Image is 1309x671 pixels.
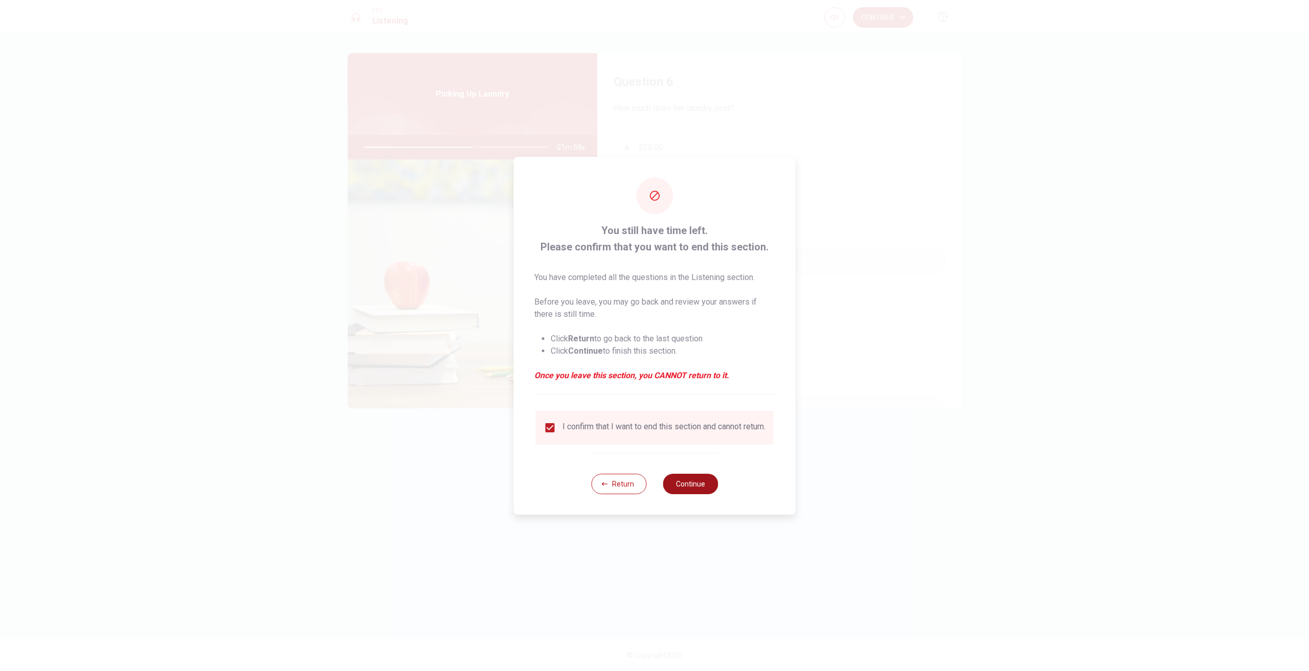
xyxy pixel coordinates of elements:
[591,474,646,494] button: Return
[534,296,775,320] p: Before you leave, you may go back and review your answers if there is still time.
[534,222,775,255] span: You still have time left. Please confirm that you want to end this section.
[663,474,718,494] button: Continue
[551,333,775,345] li: Click to go back to the last question
[562,422,765,434] div: I confirm that I want to end this section and cannot return.
[568,334,594,343] strong: Return
[534,369,775,382] em: Once you leave this section, you CANNOT return to it.
[534,271,775,284] p: You have completed all the questions in the Listening section.
[568,346,603,356] strong: Continue
[551,345,775,357] li: Click to finish this section.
